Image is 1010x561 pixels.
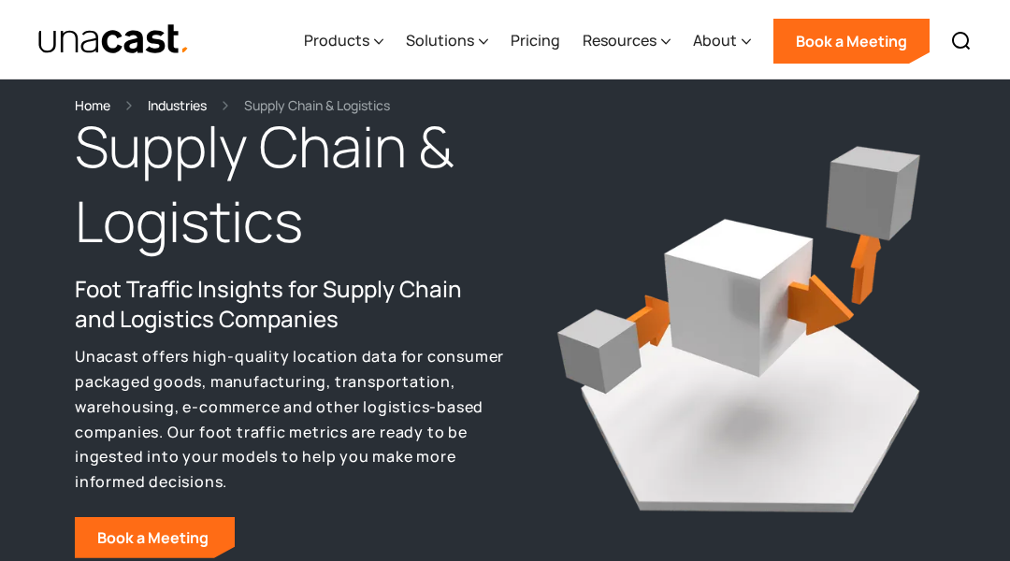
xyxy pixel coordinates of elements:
img: Unacast text logo [37,23,190,56]
div: Solutions [406,3,488,79]
div: Resources [583,3,671,79]
div: Products [304,29,369,51]
img: Search icon [950,30,973,52]
a: home [37,23,190,56]
a: Industries [148,94,207,116]
div: Resources [583,29,656,51]
div: About [693,29,737,51]
h1: Supply Chain & Logistics [75,109,505,259]
a: Book a Meeting [773,19,930,64]
div: Solutions [406,29,474,51]
div: Supply Chain & Logistics [244,94,390,116]
a: Pricing [511,3,560,79]
div: Products [304,3,383,79]
p: Unacast offers high-quality location data for consumer packaged goods, manufacturing, transportat... [75,344,505,494]
a: Home [75,94,110,116]
img: Three logistics blocks [547,122,931,522]
div: About [693,3,751,79]
a: Book a Meeting [75,517,235,558]
h2: Foot Traffic Insights for Supply Chain and Logistics Companies [75,274,505,334]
